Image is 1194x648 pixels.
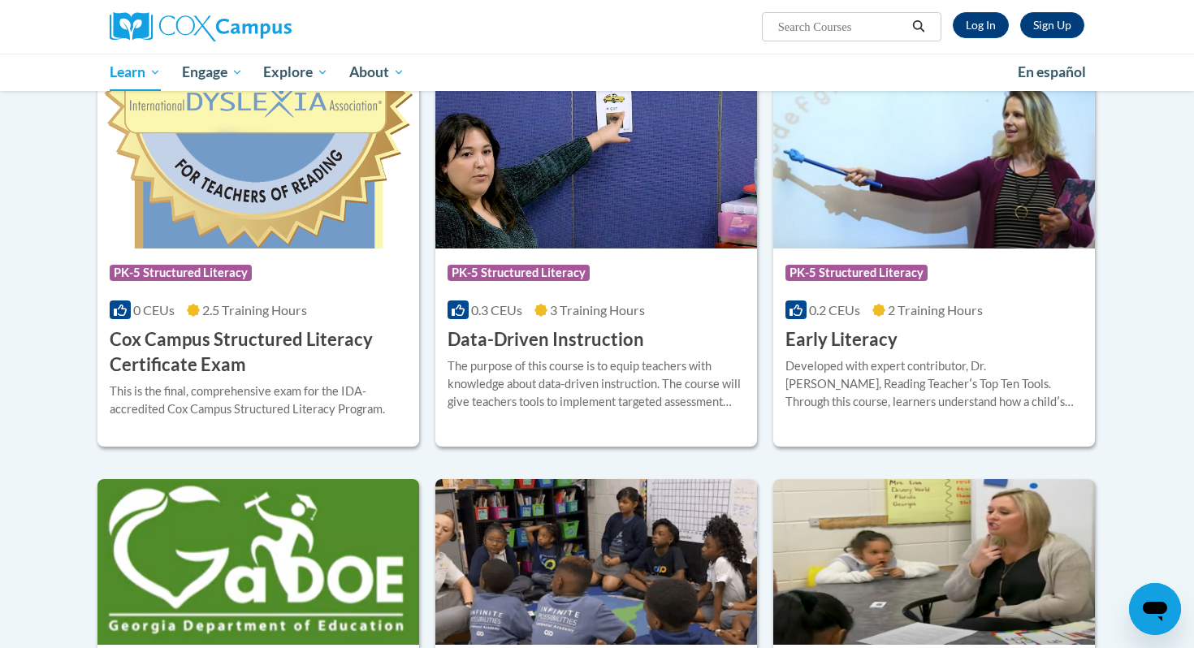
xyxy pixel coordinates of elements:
span: Engage [182,63,243,82]
h3: Data-Driven Instruction [448,327,644,352]
span: 0.2 CEUs [809,302,860,318]
img: Course Logo [97,83,419,248]
img: Course Logo [435,479,757,645]
div: Developed with expert contributor, Dr. [PERSON_NAME], Reading Teacherʹs Top Ten Tools. Through th... [785,357,1083,411]
h3: Early Literacy [785,327,898,352]
a: Course LogoPK-5 Structured Literacy0.2 CEUs2 Training Hours Early LiteracyDeveloped with expert c... [773,83,1095,447]
div: This is the final, comprehensive exam for the IDA-accredited Cox Campus Structured Literacy Program. [110,382,407,418]
div: Main menu [85,54,1109,91]
a: Course LogoPK-5 Structured Literacy0 CEUs2.5 Training Hours Cox Campus Structured Literacy Certif... [97,83,419,447]
span: 0.3 CEUs [471,302,522,318]
span: En español [1018,63,1086,80]
img: Course Logo [773,479,1095,645]
a: Course LogoPK-5 Structured Literacy0.3 CEUs3 Training Hours Data-Driven InstructionThe purpose of... [435,83,757,447]
img: Course Logo [773,83,1095,248]
img: Course Logo [435,83,757,248]
a: En español [1007,55,1097,89]
span: 3 Training Hours [550,302,645,318]
a: Explore [253,54,339,91]
iframe: Button to launch messaging window [1129,583,1181,635]
span: 2.5 Training Hours [202,302,307,318]
span: 2 Training Hours [888,302,983,318]
a: Learn [99,54,171,91]
span: Explore [263,63,328,82]
span: PK-5 Structured Literacy [110,265,252,281]
img: Cox Campus [110,12,292,41]
a: About [339,54,415,91]
button: Search [906,17,931,37]
a: Cox Campus [110,12,418,41]
span: PK-5 Structured Literacy [448,265,590,281]
a: Log In [953,12,1009,38]
div: The purpose of this course is to equip teachers with knowledge about data-driven instruction. The... [448,357,745,411]
input: Search Courses [777,17,906,37]
span: PK-5 Structured Literacy [785,265,928,281]
span: About [349,63,404,82]
span: 0 CEUs [133,302,175,318]
span: Learn [110,63,161,82]
a: Register [1020,12,1084,38]
img: Course Logo [97,479,419,645]
a: Engage [171,54,253,91]
h3: Cox Campus Structured Literacy Certificate Exam [110,327,407,378]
